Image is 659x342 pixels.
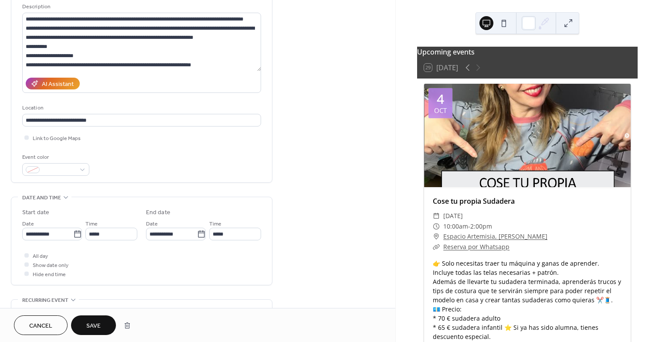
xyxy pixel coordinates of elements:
[470,221,492,232] span: 2:00pm
[443,211,463,221] span: [DATE]
[433,221,440,232] div: ​
[33,261,68,270] span: Show date only
[29,321,52,331] span: Cancel
[22,208,49,217] div: Start date
[33,134,81,143] span: Link to Google Maps
[443,231,547,242] a: Espacio Artemisia, [PERSON_NAME]
[71,315,116,335] button: Save
[443,243,510,251] a: Reserva por Whatsapp
[26,78,80,89] button: AI Assistant
[433,211,440,221] div: ​
[42,80,74,89] div: AI Assistant
[22,296,68,305] span: Recurring event
[443,221,468,232] span: 10:00am
[146,208,170,217] div: End date
[33,252,48,261] span: All day
[22,103,259,113] div: Location
[22,2,259,11] div: Description
[209,219,221,229] span: Time
[433,231,440,242] div: ​
[33,270,66,279] span: Hide end time
[433,242,440,252] div: ​
[22,219,34,229] span: Date
[468,221,470,232] span: -
[85,219,98,229] span: Time
[417,47,638,57] div: Upcoming events
[22,193,61,202] span: Date and time
[86,321,101,331] span: Save
[434,107,447,114] div: Oct
[437,92,444,106] div: 4
[146,219,158,229] span: Date
[14,315,68,335] button: Cancel
[433,196,515,206] a: Cose tu propia Sudadera
[22,153,88,162] div: Event color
